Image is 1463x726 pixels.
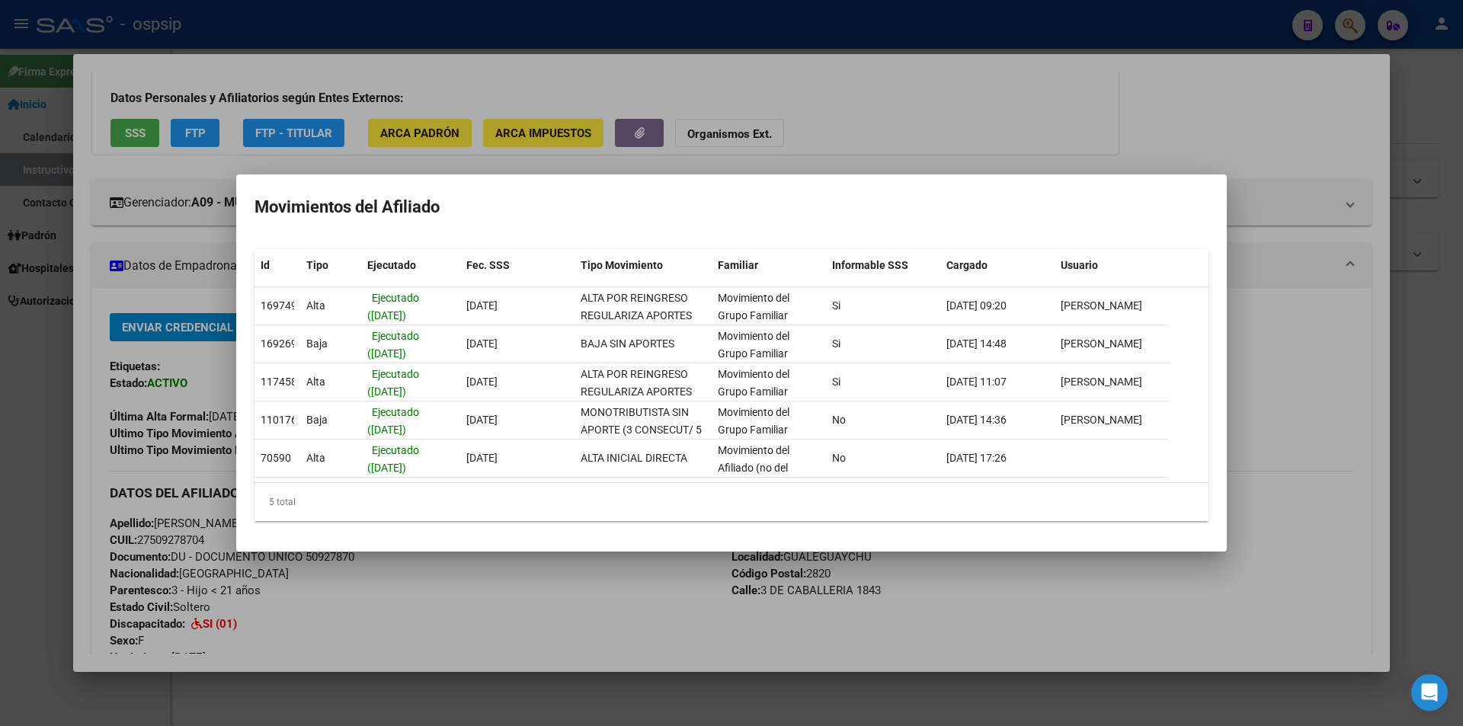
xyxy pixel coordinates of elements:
[306,414,328,426] span: Baja
[940,249,1055,282] datatable-header-cell: Cargado
[466,259,510,271] span: Fec. SSS
[261,337,297,350] span: 169269
[255,193,1208,222] h2: Movimientos del Afiliado
[832,299,840,312] span: Si
[946,376,1007,388] span: [DATE] 11:07
[946,337,1007,350] span: [DATE] 14:48
[581,368,692,415] span: ALTA POR REINGRESO REGULARIZA APORTES (AFIP)
[306,299,325,312] span: Alta
[718,259,758,271] span: Familiar
[1061,414,1142,426] span: [PERSON_NAME]
[466,414,498,426] span: [DATE]
[718,444,789,491] span: Movimiento del Afiliado (no del grupo)
[1055,249,1169,282] datatable-header-cell: Usuario
[306,452,325,464] span: Alta
[1061,376,1142,388] span: [PERSON_NAME]
[946,452,1007,464] span: [DATE] 17:26
[367,330,419,360] span: Ejecutado ([DATE])
[581,406,702,453] span: MONOTRIBUTISTA SIN APORTE (3 CONSECUT/ 5 ALTERNAD)
[300,249,361,282] datatable-header-cell: Tipo
[367,259,416,271] span: Ejecutado
[832,414,846,426] span: No
[718,330,789,360] span: Movimiento del Grupo Familiar
[361,249,460,282] datatable-header-cell: Ejecutado
[367,406,419,436] span: Ejecutado ([DATE])
[581,259,663,271] span: Tipo Movimiento
[832,259,908,271] span: Informable SSS
[261,259,270,271] span: Id
[261,376,297,388] span: 117458
[581,337,674,350] span: BAJA SIN APORTES
[306,376,325,388] span: Alta
[466,452,498,464] span: [DATE]
[466,376,498,388] span: [DATE]
[367,368,419,398] span: Ejecutado ([DATE])
[1411,674,1448,711] div: Open Intercom Messenger
[946,299,1007,312] span: [DATE] 09:20
[460,249,575,282] datatable-header-cell: Fec. SSS
[306,259,328,271] span: Tipo
[832,376,840,388] span: Si
[826,249,940,282] datatable-header-cell: Informable SSS
[581,292,692,339] span: ALTA POR REINGRESO REGULARIZA APORTES (AFIP)
[1061,259,1098,271] span: Usuario
[255,483,1208,521] div: 5 total
[946,259,988,271] span: Cargado
[575,249,712,282] datatable-header-cell: Tipo Movimiento
[712,249,826,282] datatable-header-cell: Familiar
[832,337,840,350] span: Si
[718,368,789,398] span: Movimiento del Grupo Familiar
[832,452,846,464] span: No
[718,292,789,321] span: Movimiento del Grupo Familiar
[581,452,687,464] span: ALTA INICIAL DIRECTA
[367,444,419,474] span: Ejecutado ([DATE])
[1061,299,1142,312] span: [PERSON_NAME]
[261,414,297,426] span: 110176
[255,249,300,282] datatable-header-cell: Id
[306,337,328,350] span: Baja
[946,414,1007,426] span: [DATE] 14:36
[1061,337,1142,350] span: [PERSON_NAME]
[261,299,297,312] span: 169749
[466,337,498,350] span: [DATE]
[466,299,498,312] span: [DATE]
[718,406,789,436] span: Movimiento del Grupo Familiar
[367,292,419,321] span: Ejecutado ([DATE])
[261,452,291,464] span: 70590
